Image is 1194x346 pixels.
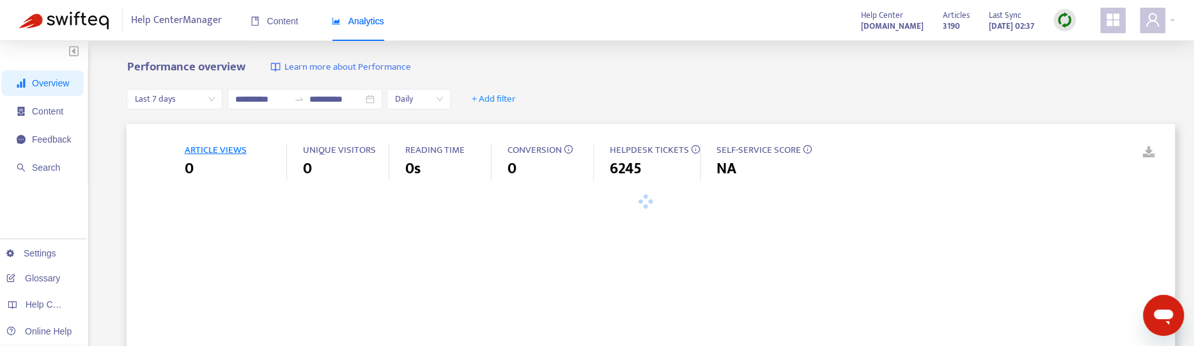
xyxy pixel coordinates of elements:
button: + Add filter [462,89,525,109]
span: 0s [405,157,420,180]
strong: 3190 [943,19,960,33]
span: Last 7 days [134,90,215,109]
span: container [17,107,26,116]
span: ARTICLE VIEWS [184,142,246,158]
span: SELF-SERVICE SCORE [716,142,800,158]
span: Learn more about Performance [284,60,410,75]
a: Glossary [6,273,60,283]
span: HELPDESK TICKETS [609,142,688,158]
span: Search [32,162,60,173]
span: Content [32,106,63,116]
span: READING TIME [405,142,464,158]
span: 0 [184,157,193,180]
a: Settings [6,248,56,258]
span: Content [251,16,298,26]
span: Overview [32,78,69,88]
span: 0 [507,157,516,180]
span: area-chart [332,17,341,26]
a: Online Help [6,326,72,336]
span: NA [716,157,736,180]
span: swap-right [294,94,304,104]
span: Help Center Manager [131,8,222,33]
span: Help Centers [26,299,78,310]
span: Last Sync [989,8,1021,22]
span: Help Center [861,8,903,22]
img: sync.dc5367851b00ba804db3.png [1057,12,1073,28]
span: appstore [1105,12,1120,28]
span: Daily [394,90,443,109]
span: signal [17,79,26,88]
span: book [251,17,260,26]
img: image-link [270,62,281,72]
img: Swifteq [19,12,109,29]
span: 0 [302,157,311,180]
span: + Add filter [472,91,516,107]
span: UNIQUE VISITORS [302,142,375,158]
span: 6245 [609,157,641,180]
b: Performance overview [127,57,245,77]
a: [DOMAIN_NAME] [861,19,924,33]
span: Feedback [32,134,71,145]
span: Analytics [332,16,384,26]
iframe: Botón para iniciar la ventana de mensajería [1143,295,1184,336]
span: message [17,135,26,144]
span: to [294,94,304,104]
span: Articles [943,8,970,22]
span: CONVERSION [507,142,561,158]
strong: [DATE] 02:37 [989,19,1034,33]
a: Learn more about Performance [270,60,410,75]
span: search [17,163,26,172]
span: user [1145,12,1160,28]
